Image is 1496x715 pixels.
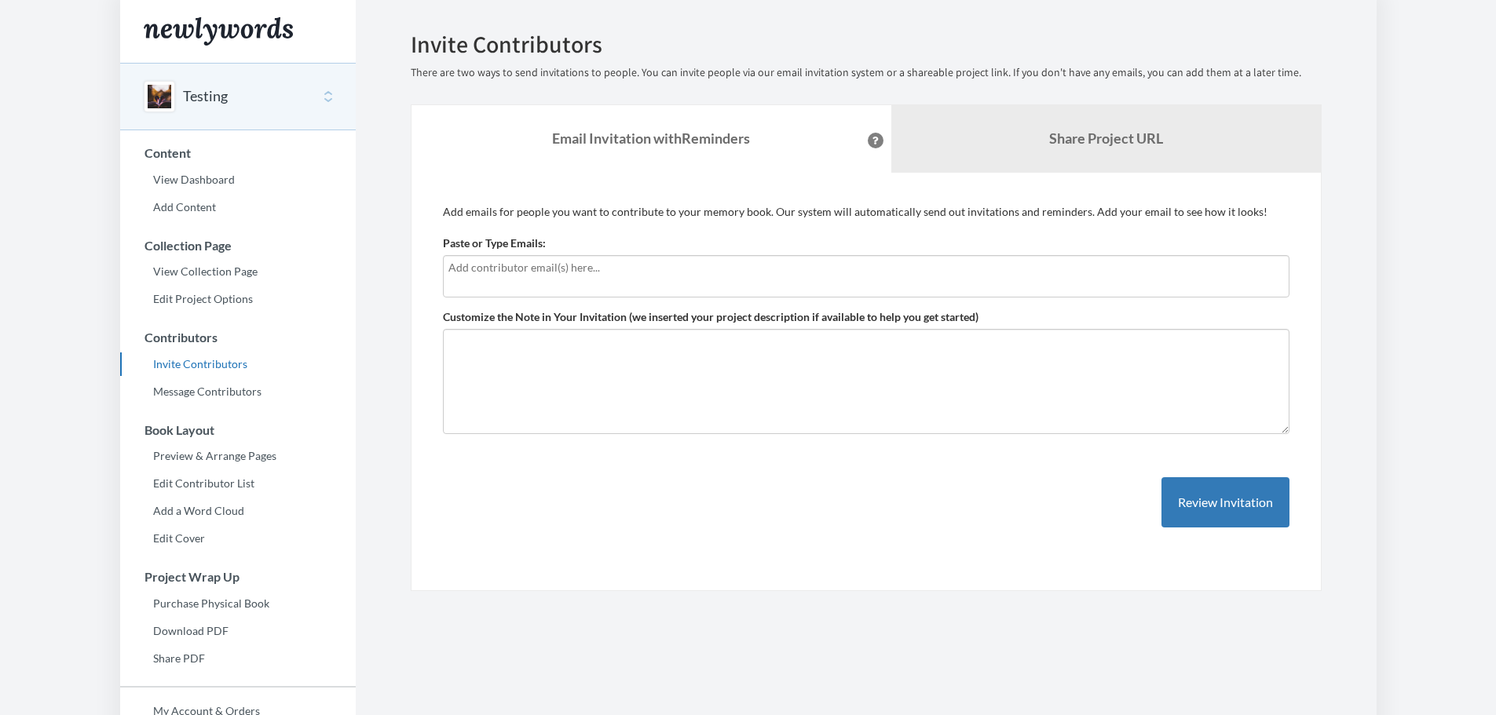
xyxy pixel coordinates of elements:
a: Edit Cover [120,527,356,550]
a: Edit Project Options [120,287,356,311]
h3: Contributors [121,330,356,345]
h2: Invite Contributors [411,31,1322,57]
a: Purchase Physical Book [120,592,356,615]
a: Add a Word Cloud [120,499,356,523]
button: Review Invitation [1161,477,1289,528]
a: View Dashboard [120,168,356,192]
a: Invite Contributors [120,352,356,376]
h3: Collection Page [121,239,356,253]
p: There are two ways to send invitations to people. You can invite people via our email invitation ... [411,65,1322,81]
button: Testing [183,86,228,107]
a: Download PDF [120,619,356,643]
a: Preview & Arrange Pages [120,444,356,468]
h3: Book Layout [121,423,356,437]
h3: Content [121,146,356,160]
a: Edit Contributor List [120,472,356,495]
strong: Email Invitation with Reminders [552,130,750,147]
b: Share Project URL [1049,130,1163,147]
p: Add emails for people you want to contribute to your memory book. Our system will automatically s... [443,204,1289,220]
input: Add contributor email(s) here... [448,259,1284,276]
a: View Collection Page [120,260,356,283]
label: Paste or Type Emails: [443,235,546,251]
a: Message Contributors [120,380,356,403]
label: Customize the Note in Your Invitation (we inserted your project description if available to help ... [443,309,978,325]
a: Share PDF [120,647,356,670]
h3: Project Wrap Up [121,570,356,584]
img: Newlywords logo [144,17,293,46]
a: Add Content [120,195,356,219]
